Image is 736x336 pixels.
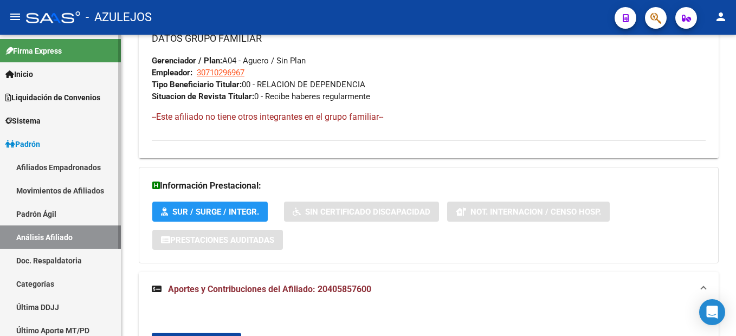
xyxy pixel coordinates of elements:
strong: Situacion de Revista Titular: [152,92,254,101]
button: Prestaciones Auditadas [152,230,283,250]
span: Padrón [5,138,40,150]
div: Open Intercom Messenger [699,299,725,325]
span: Aportes y Contribuciones del Afiliado: 20405857600 [168,284,371,294]
span: Sin Certificado Discapacidad [305,207,430,217]
span: Not. Internacion / Censo Hosp. [470,207,601,217]
span: 00 - RELACION DE DEPENDENCIA [152,80,365,89]
button: SUR / SURGE / INTEGR. [152,202,268,222]
h3: DATOS GRUPO FAMILIAR [152,31,706,46]
span: 0 - Recibe haberes regularmente [152,92,370,101]
mat-icon: menu [9,10,22,23]
span: Liquidación de Convenios [5,92,100,104]
strong: Tipo Beneficiario Titular: [152,80,242,89]
mat-icon: person [714,10,727,23]
span: 30710296967 [197,68,244,77]
span: - AZULEJOS [86,5,152,29]
strong: Empleador: [152,68,192,77]
h4: --Este afiliado no tiene otros integrantes en el grupo familiar-- [152,111,706,123]
span: Sistema [5,115,41,127]
strong: Gerenciador / Plan: [152,56,222,66]
button: Sin Certificado Discapacidad [284,202,439,222]
span: Prestaciones Auditadas [170,235,274,245]
span: Inicio [5,68,33,80]
button: Not. Internacion / Censo Hosp. [447,202,610,222]
span: Firma Express [5,45,62,57]
span: A04 - Aguero / Sin Plan [152,56,306,66]
span: SUR / SURGE / INTEGR. [172,207,259,217]
mat-expansion-panel-header: Aportes y Contribuciones del Afiliado: 20405857600 [139,272,719,307]
h3: Información Prestacional: [152,178,705,193]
